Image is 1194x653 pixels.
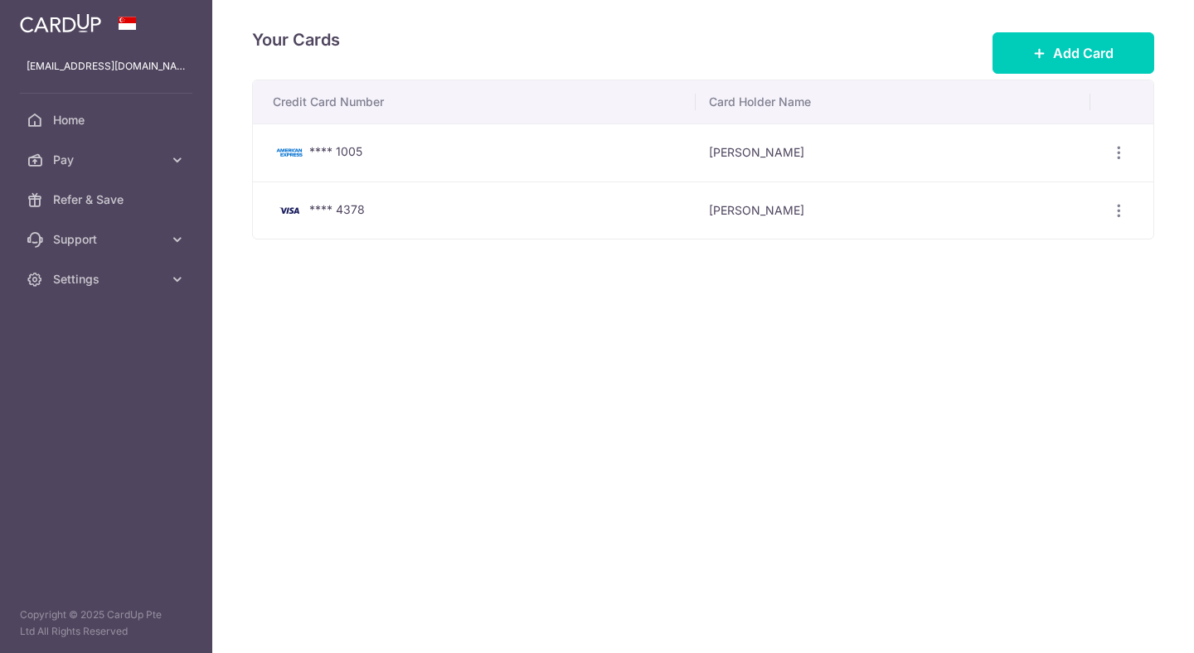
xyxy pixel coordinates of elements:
[53,231,163,248] span: Support
[696,80,1090,123] th: Card Holder Name
[696,181,1090,239] td: [PERSON_NAME]
[20,13,101,33] img: CardUp
[696,123,1090,181] td: [PERSON_NAME]
[53,112,163,128] span: Home
[993,32,1154,74] button: Add Card
[252,27,340,53] h4: Your Cards
[253,80,696,123] th: Credit Card Number
[53,191,163,208] span: Refer & Save
[27,58,186,75] p: [EMAIL_ADDRESS][DOMAIN_NAME]
[53,152,163,168] span: Pay
[273,143,306,162] img: Bank Card
[273,201,306,220] img: Bank Card
[53,271,163,288] span: Settings
[1053,43,1114,63] span: Add Card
